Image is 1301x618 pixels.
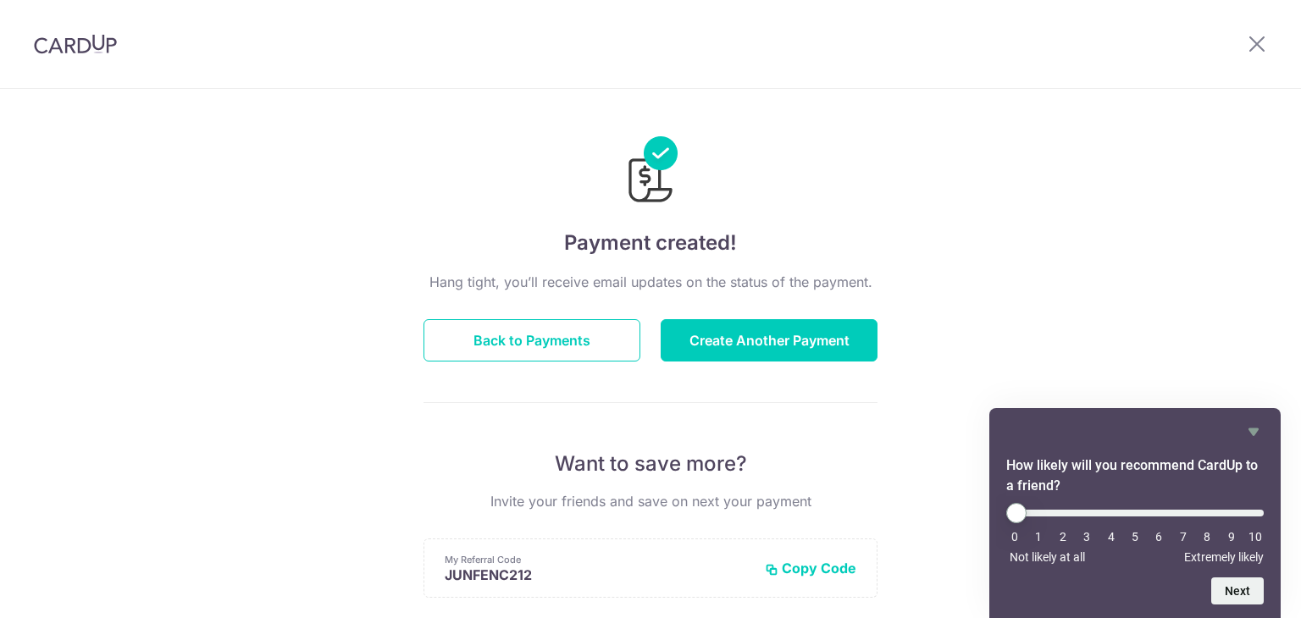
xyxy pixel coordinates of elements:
li: 6 [1150,530,1167,544]
h2: How likely will you recommend CardUp to a friend? Select an option from 0 to 10, with 0 being Not... [1006,455,1264,496]
button: Copy Code [765,560,856,577]
p: My Referral Code [445,553,751,566]
li: 2 [1055,530,1071,544]
li: 5 [1127,530,1143,544]
li: 10 [1247,530,1264,544]
li: 8 [1199,530,1215,544]
h4: Payment created! [424,228,877,258]
li: 0 [1006,530,1023,544]
span: Not likely at all [1010,550,1085,564]
p: JUNFENC212 [445,566,751,583]
img: CardUp [34,34,117,54]
button: Next question [1211,577,1264,604]
button: Hide survey [1243,422,1264,442]
li: 7 [1175,530,1192,544]
button: Back to Payments [424,319,640,361]
div: How likely will you recommend CardUp to a friend? Select an option from 0 to 10, with 0 being Not... [1006,503,1264,564]
span: Extremely likely [1184,550,1264,564]
p: Hang tight, you’ll receive email updates on the status of the payment. [424,272,877,292]
li: 3 [1078,530,1095,544]
li: 1 [1030,530,1047,544]
button: Create Another Payment [661,319,877,361]
img: Payments [623,136,678,207]
li: 9 [1223,530,1240,544]
div: How likely will you recommend CardUp to a friend? Select an option from 0 to 10, with 0 being Not... [1006,422,1264,604]
li: 4 [1103,530,1120,544]
p: Want to save more? [424,450,877,477]
p: Invite your friends and save on next your payment [424,491,877,511]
